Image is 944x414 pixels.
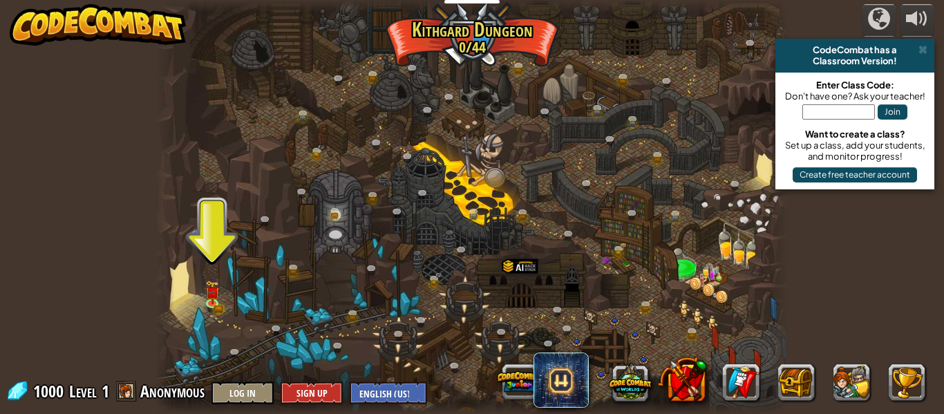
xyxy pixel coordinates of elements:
[620,243,627,247] img: portrait.png
[208,290,216,296] img: portrait.png
[10,4,187,46] img: CodeCombat - Learn how to code by playing a game
[782,79,927,91] div: Enter Class Code:
[281,382,343,404] button: Sign Up
[782,91,927,102] div: Don't have one? Ask your teacher!
[900,4,934,37] button: Adjust volume
[69,380,97,403] span: Level
[102,380,109,402] span: 1
[140,380,205,402] span: Anonymous
[862,4,896,37] button: Campaigns
[878,104,907,120] button: Join
[782,140,927,162] div: Set up a class, add your students, and monitor progress!
[211,382,274,404] button: Log In
[205,281,220,305] img: level-banner-unlock.png
[319,144,325,149] img: portrait.png
[782,129,927,140] div: Want to create a class?
[781,44,929,55] div: CodeCombat has a
[435,273,442,278] img: portrait.png
[781,55,929,66] div: Classroom Version!
[33,380,68,402] span: 1000
[793,167,917,182] button: Create free teacher account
